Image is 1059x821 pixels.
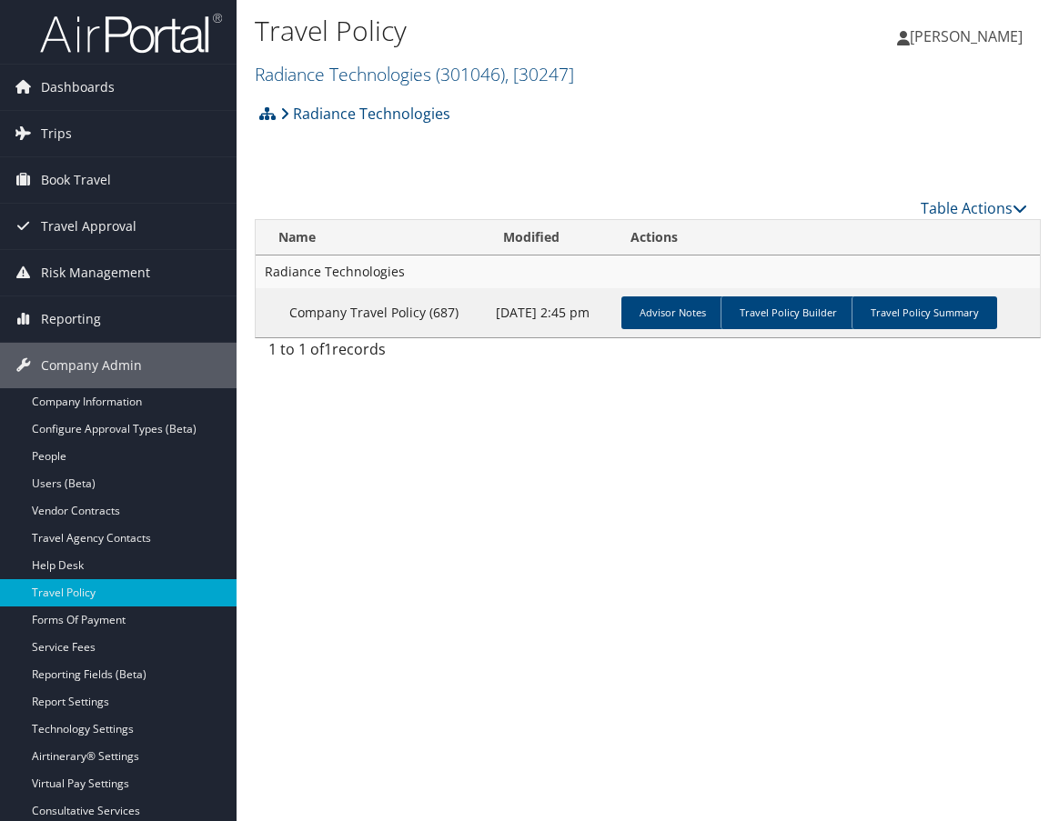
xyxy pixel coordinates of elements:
a: [PERSON_NAME] [897,9,1041,64]
div: 1 to 1 of records [268,338,438,369]
a: Radiance Technologies [280,95,450,132]
span: Trips [41,111,72,156]
td: Company Travel Policy (687) [256,288,487,337]
span: 1 [324,339,332,359]
a: Travel Policy Summary [852,296,997,329]
span: Travel Approval [41,204,136,249]
span: [PERSON_NAME] [910,26,1023,46]
span: Risk Management [41,250,150,295]
a: Travel Policy Builder [721,296,855,329]
td: [DATE] 2:45 pm [487,288,614,337]
span: Book Travel [41,157,111,203]
th: Modified: activate to sort column ascending [487,220,614,255]
th: Actions [614,220,1040,255]
th: Name: activate to sort column ascending [256,220,487,255]
span: , [ 30247 ] [505,62,574,86]
a: Advisor Notes [621,296,724,329]
td: Radiance Technologies [256,255,1040,288]
span: ( 301046 ) [436,62,505,86]
span: Company Admin [41,343,142,388]
img: airportal-logo.png [40,12,222,55]
a: Radiance Technologies [255,62,574,86]
span: Dashboards [41,65,115,110]
a: Table Actions [921,198,1027,218]
h1: Travel Policy [255,12,779,50]
span: Reporting [41,296,101,342]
